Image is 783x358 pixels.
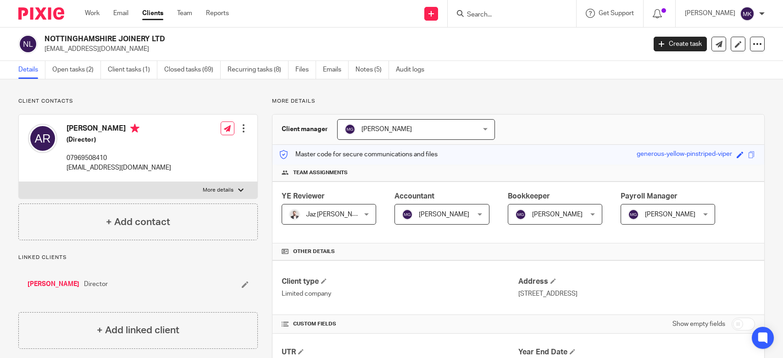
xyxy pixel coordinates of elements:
[396,61,431,79] a: Audit logs
[295,61,316,79] a: Files
[142,9,163,18] a: Clients
[419,211,469,218] span: [PERSON_NAME]
[18,61,45,79] a: Details
[599,10,634,17] span: Get Support
[628,209,639,220] img: svg%3E
[394,193,434,200] span: Accountant
[282,193,325,200] span: YE Reviewer
[272,98,765,105] p: More details
[293,248,335,255] span: Other details
[282,347,518,357] h4: UTR
[289,209,300,220] img: 48292-0008-compressed%20square.jpg
[203,187,233,194] p: More details
[282,125,328,134] h3: Client manager
[177,9,192,18] a: Team
[466,11,549,19] input: Search
[130,124,139,133] i: Primary
[106,215,170,229] h4: + Add contact
[621,193,677,200] span: Payroll Manager
[28,124,57,153] img: svg%3E
[518,277,755,286] h4: Address
[67,124,171,135] h4: [PERSON_NAME]
[113,9,128,18] a: Email
[67,154,171,163] p: 07969508410
[532,211,583,218] span: [PERSON_NAME]
[28,280,79,289] a: [PERSON_NAME]
[282,320,518,328] h4: CUSTOM FIELDS
[67,163,171,172] p: [EMAIL_ADDRESS][DOMAIN_NAME]
[740,6,755,21] img: svg%3E
[323,61,349,79] a: Emails
[44,44,640,54] p: [EMAIL_ADDRESS][DOMAIN_NAME]
[654,37,707,51] a: Create task
[344,124,355,135] img: svg%3E
[18,7,64,20] img: Pixie
[44,34,521,44] h2: NOTTINGHAMSHIRE JOINERY LTD
[645,211,695,218] span: [PERSON_NAME]
[67,135,171,144] h5: (Director)
[97,323,179,337] h4: + Add linked client
[508,193,550,200] span: Bookkeeper
[282,289,518,298] p: Limited company
[206,9,229,18] a: Reports
[18,254,258,261] p: Linked clients
[518,347,755,357] h4: Year End Date
[18,34,38,54] img: svg%3E
[279,150,438,159] p: Master code for secure communications and files
[164,61,221,79] a: Closed tasks (69)
[361,126,412,132] span: [PERSON_NAME]
[402,209,413,220] img: svg%3E
[515,209,526,220] img: svg%3E
[108,61,157,79] a: Client tasks (1)
[355,61,389,79] a: Notes (5)
[85,9,100,18] a: Work
[518,289,755,298] p: [STREET_ADDRESS]
[306,211,367,218] span: Jaz [PERSON_NAME]
[18,98,258,105] p: Client contacts
[685,9,735,18] p: [PERSON_NAME]
[672,319,725,329] label: Show empty fields
[84,280,108,289] span: Director
[637,149,732,160] div: generous-yellow-pinstriped-viper
[228,61,289,79] a: Recurring tasks (8)
[282,277,518,286] h4: Client type
[293,169,348,176] span: Team assignments
[52,61,101,79] a: Open tasks (2)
